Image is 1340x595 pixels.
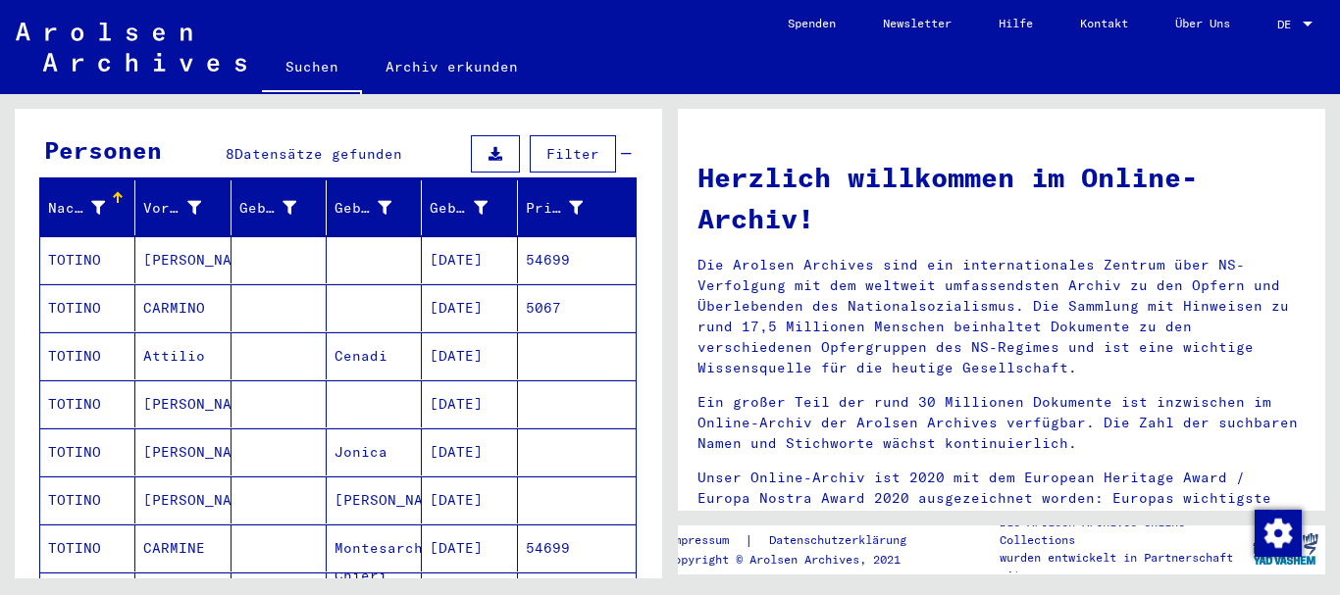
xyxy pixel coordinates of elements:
mat-cell: [PERSON_NAME] [135,236,231,283]
mat-header-cell: Geburtsdatum [422,180,517,235]
mat-cell: Jonica [327,428,422,475]
div: Personen [44,132,162,168]
mat-cell: [PERSON_NAME] [327,476,422,523]
p: wurden entwickelt in Partnerschaft mit [1000,549,1245,584]
img: Arolsen_neg.svg [16,23,246,72]
mat-header-cell: Nachname [40,180,135,235]
mat-cell: [PERSON_NAME] [135,476,231,523]
mat-cell: CARMINO [135,284,231,331]
mat-cell: [DATE] [422,284,517,331]
span: DE [1277,18,1299,31]
p: Copyright © Arolsen Archives, 2021 [667,551,930,569]
mat-header-cell: Geburt‏ [327,180,422,235]
mat-cell: 54699 [518,524,636,571]
div: Vorname [143,192,230,223]
mat-cell: TOTINO [40,380,135,427]
button: Filter [530,135,616,173]
mat-header-cell: Geburtsname [232,180,327,235]
span: Datensätze gefunden [234,145,402,163]
mat-cell: 5067 [518,284,636,331]
div: | [667,530,930,551]
p: Ein großer Teil der rund 30 Millionen Dokumente ist inzwischen im Online-Archiv der Arolsen Archi... [697,392,1306,454]
div: Geburtsname [239,192,326,223]
p: Die Arolsen Archives Online-Collections [1000,514,1245,549]
mat-cell: [DATE] [422,428,517,475]
mat-cell: CARMINE [135,524,231,571]
p: Die Arolsen Archives sind ein internationales Zentrum über NS-Verfolgung mit dem weltweit umfasse... [697,255,1306,378]
a: Impressum [667,530,745,551]
div: Geburtsdatum [430,198,487,219]
mat-cell: [PERSON_NAME] [135,428,231,475]
div: Geburtsdatum [430,192,516,223]
mat-cell: Montesarchio [327,524,422,571]
span: Filter [546,145,599,163]
mat-cell: [DATE] [422,380,517,427]
img: Zustimmung ändern [1255,510,1302,557]
mat-cell: [DATE] [422,524,517,571]
a: Suchen [262,43,362,94]
mat-cell: Cenadi [327,332,422,379]
div: Vorname [143,198,200,219]
p: Unser Online-Archiv ist 2020 mit dem European Heritage Award / Europa Nostra Award 2020 ausgezeic... [697,468,1306,529]
mat-cell: TOTINO [40,332,135,379]
mat-cell: TOTINO [40,236,135,283]
a: Datenschutzerklärung [753,530,930,551]
div: Prisoner # [526,198,583,219]
div: Geburt‏ [335,192,421,223]
img: yv_logo.png [1249,524,1322,573]
div: Nachname [48,192,134,223]
mat-cell: TOTINO [40,284,135,331]
a: Archiv erkunden [362,43,541,90]
span: 8 [226,145,234,163]
div: Prisoner # [526,192,612,223]
mat-cell: TOTINO [40,476,135,523]
h1: Herzlich willkommen im Online-Archiv! [697,157,1306,239]
mat-cell: TOTINO [40,524,135,571]
mat-cell: TOTINO [40,428,135,475]
mat-header-cell: Vorname [135,180,231,235]
mat-cell: [DATE] [422,236,517,283]
mat-header-cell: Prisoner # [518,180,636,235]
div: Geburt‏ [335,198,391,219]
div: Nachname [48,198,105,219]
mat-cell: [DATE] [422,476,517,523]
div: Geburtsname [239,198,296,219]
mat-cell: [PERSON_NAME] [135,380,231,427]
mat-cell: 54699 [518,236,636,283]
mat-cell: [DATE] [422,332,517,379]
mat-cell: Attilio [135,332,231,379]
